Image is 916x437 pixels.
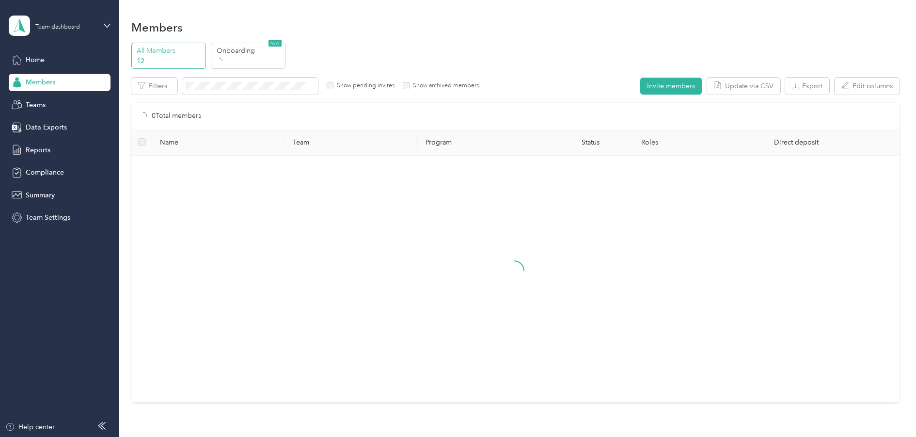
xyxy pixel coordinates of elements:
span: Reports [26,145,50,155]
th: Program [418,129,547,156]
p: Onboarding [217,46,283,56]
th: Team [285,129,418,156]
span: Team Settings [26,212,70,223]
span: Teams [26,100,46,110]
iframe: Everlance-gr Chat Button Frame [862,383,916,437]
th: Direct deposit [766,129,899,156]
p: 0 Total members [152,111,201,121]
span: Summary [26,190,55,200]
p: All Members [137,46,203,56]
button: Invite members [640,78,702,95]
th: Status [547,129,633,156]
button: Edit columns [835,78,900,95]
div: Team dashboard [35,24,80,30]
span: Data Exports [26,122,67,132]
button: Help center [5,422,55,432]
span: Name [160,138,277,146]
label: Show archived members [410,81,479,90]
span: NEW [268,40,282,47]
button: Update via CSV [707,78,780,95]
span: Members [26,77,55,87]
button: Filters [131,78,177,95]
p: 12 [137,56,203,66]
h1: Members [131,22,183,32]
th: Name [152,129,285,156]
span: Home [26,55,45,65]
th: Roles [633,129,766,156]
span: Compliance [26,167,64,178]
button: Export [785,78,829,95]
label: Show pending invites [333,81,395,90]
